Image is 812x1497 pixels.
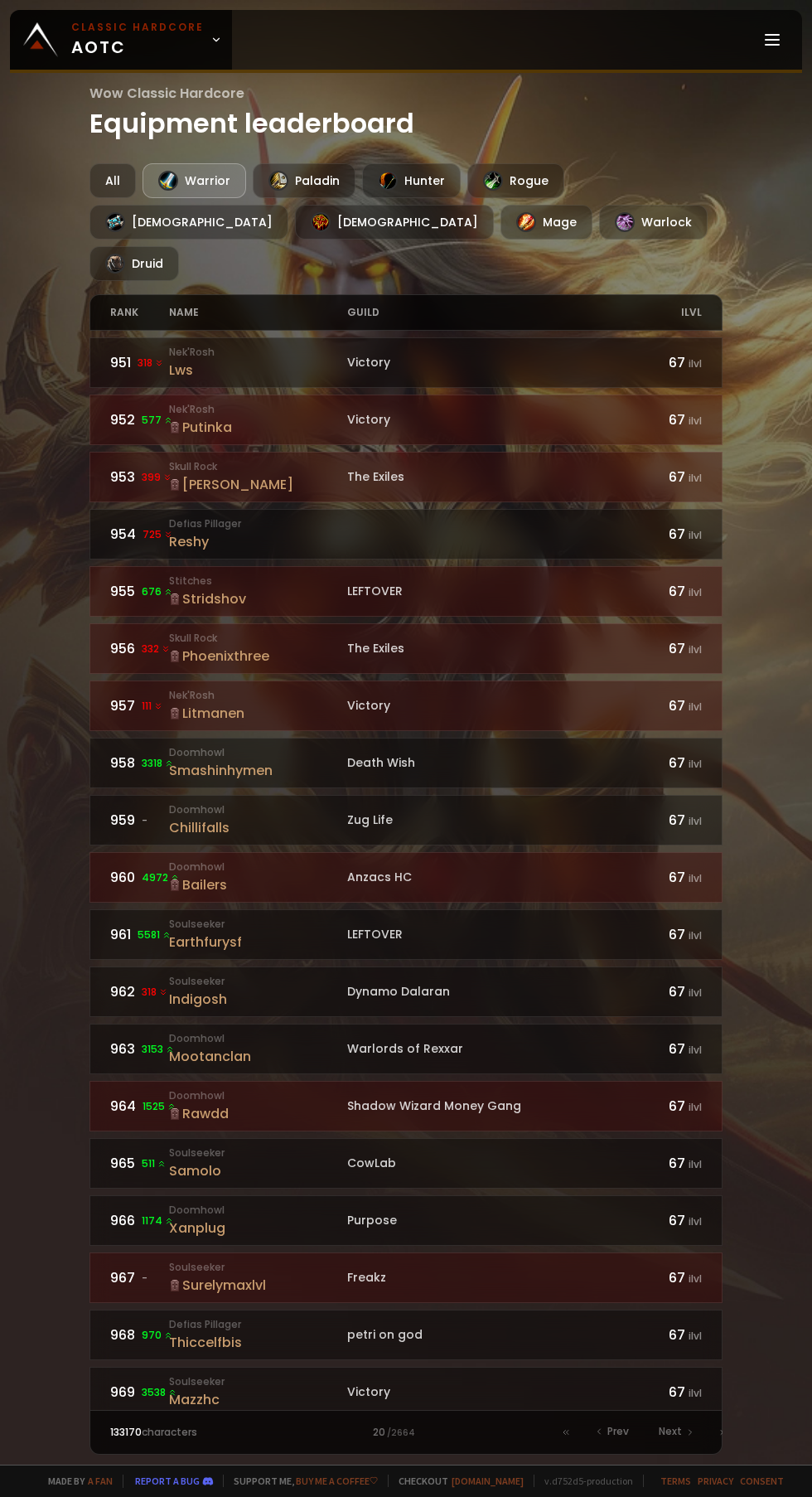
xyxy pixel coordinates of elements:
div: Victory [347,1383,643,1401]
div: 954 [110,524,169,545]
small: Classic Hardcore [71,20,204,35]
span: 1174 [142,1214,174,1228]
div: 20 [258,1425,553,1440]
div: 961 [110,924,169,945]
div: 956 [110,638,169,659]
div: 963 [110,1039,169,1059]
span: 1525 [143,1099,176,1114]
div: 67 [643,524,702,545]
div: Thiccelfbis [169,1332,346,1353]
a: Privacy [698,1475,733,1487]
div: 67 [643,581,702,602]
span: 725 [143,527,173,542]
div: Rogue [467,163,564,198]
div: [DEMOGRAPHIC_DATA] [295,205,494,240]
small: Soulseeker [169,1260,346,1275]
a: 952577 Nek'RoshPutinkaVictory67 ilvl [89,395,723,445]
div: Litmanen [169,703,346,724]
span: 577 [142,413,173,428]
a: 9641525 DoomhowlRawddShadow Wizard Money Gang67 ilvl [89,1081,723,1131]
div: 67 [643,924,702,945]
div: 966 [110,1210,169,1231]
div: Victory [347,697,643,715]
span: v. d752d5 - production [534,1475,633,1487]
div: Victory [347,411,643,429]
a: 967-SoulseekerSurelymaxlvlFreakz67 ilvl [89,1252,723,1303]
div: 952 [110,409,169,430]
small: Defias Pillager [169,516,346,531]
small: Doomhowl [169,1088,346,1103]
div: 964 [110,1096,169,1117]
span: Checkout [388,1475,524,1487]
small: ilvl [689,700,702,714]
div: Reshy [169,531,346,552]
a: 957111 Nek'RoshLitmanenVictory67 ilvl [89,681,723,731]
div: 951 [110,352,169,373]
span: 970 [142,1328,173,1343]
div: 960 [110,867,169,888]
a: 955676 StitchesStridshovLEFTOVER67 ilvl [89,566,723,617]
span: Made by [38,1475,113,1487]
small: ilvl [689,642,702,656]
small: Stitches [169,574,346,589]
div: Rawdd [169,1103,346,1124]
div: Lws [169,360,346,380]
div: The Exiles [347,468,643,486]
a: 962318 SoulseekerIndigoshDynamo Dalaran67 ilvl [89,967,723,1017]
div: 957 [110,695,169,716]
div: Death Wish [347,754,643,772]
a: 956332 Skull RockPhoenixthreeThe Exiles67 ilvl [89,623,723,674]
small: ilvl [689,986,702,1000]
small: ilvl [689,528,702,542]
div: Chillifalls [169,817,346,838]
div: Earthfurysf [169,932,346,952]
small: Doomhowl [169,745,346,760]
a: 9604972 DoomhowlBailersAnzacs HC67 ilvl [89,852,723,903]
span: AOTC [71,20,204,60]
div: Victory [347,354,643,371]
div: [PERSON_NAME] [169,474,346,495]
div: Mazzhc [169,1389,346,1410]
div: Zug Life [347,811,643,829]
small: ilvl [689,471,702,485]
span: - [142,1271,147,1286]
small: ilvl [689,928,702,942]
div: ilvl [643,295,702,330]
a: Consent [740,1475,784,1487]
div: 959 [110,810,169,831]
div: Hunter [362,163,461,198]
a: 9661174 DoomhowlXanplugPurpose67 ilvl [89,1195,723,1246]
small: ilvl [689,356,702,371]
div: 67 [643,409,702,430]
div: Samolo [169,1160,346,1181]
span: - [142,813,147,828]
span: 318 [142,985,168,1000]
small: ilvl [689,757,702,771]
a: 954725 Defias PillagerReshy67 ilvl [89,509,723,560]
div: Warrior [143,163,246,198]
div: [DEMOGRAPHIC_DATA] [89,205,288,240]
small: Doomhowl [169,802,346,817]
small: Soulseeker [169,1374,346,1389]
div: CowLab [347,1155,643,1172]
a: Terms [660,1475,691,1487]
div: 958 [110,753,169,773]
span: 332 [142,642,171,656]
div: 67 [643,1096,702,1117]
a: 968970 Defias PillagerThiccelfbispetri on god67 ilvl [89,1310,723,1360]
div: 67 [643,1210,702,1231]
div: Mage [500,205,592,240]
div: LEFTOVER [347,583,643,600]
span: 4972 [142,870,180,885]
span: 111 [142,699,163,714]
small: Soulseeker [169,917,346,932]
span: Wow Classic Hardcore [89,83,723,104]
div: petri on god [347,1326,643,1344]
div: characters [110,1425,259,1440]
a: 953399 Skull Rock[PERSON_NAME]The Exiles67 ilvl [89,452,723,502]
span: 511 [142,1156,167,1171]
div: 67 [643,1153,702,1174]
small: ilvl [689,871,702,885]
div: rank [110,295,169,330]
div: Purpose [347,1212,643,1229]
